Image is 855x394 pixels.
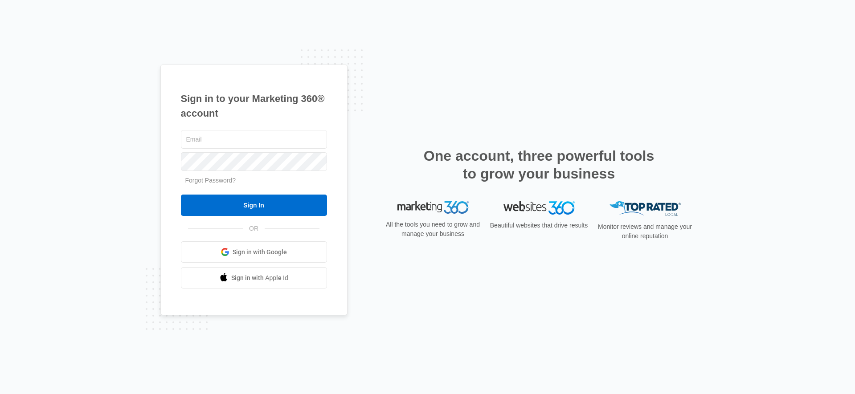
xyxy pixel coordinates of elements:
[181,241,327,263] a: Sign in with Google
[421,147,657,183] h2: One account, three powerful tools to grow your business
[233,248,287,257] span: Sign in with Google
[181,195,327,216] input: Sign In
[231,273,288,283] span: Sign in with Apple Id
[397,201,469,214] img: Marketing 360
[503,201,575,214] img: Websites 360
[181,267,327,288] a: Sign in with Apple Id
[595,222,695,241] p: Monitor reviews and manage your online reputation
[185,177,236,184] a: Forgot Password?
[489,221,589,230] p: Beautiful websites that drive results
[181,91,327,121] h1: Sign in to your Marketing 360® account
[243,224,265,233] span: OR
[383,220,483,239] p: All the tools you need to grow and manage your business
[610,201,681,216] img: Top Rated Local
[181,130,327,149] input: Email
